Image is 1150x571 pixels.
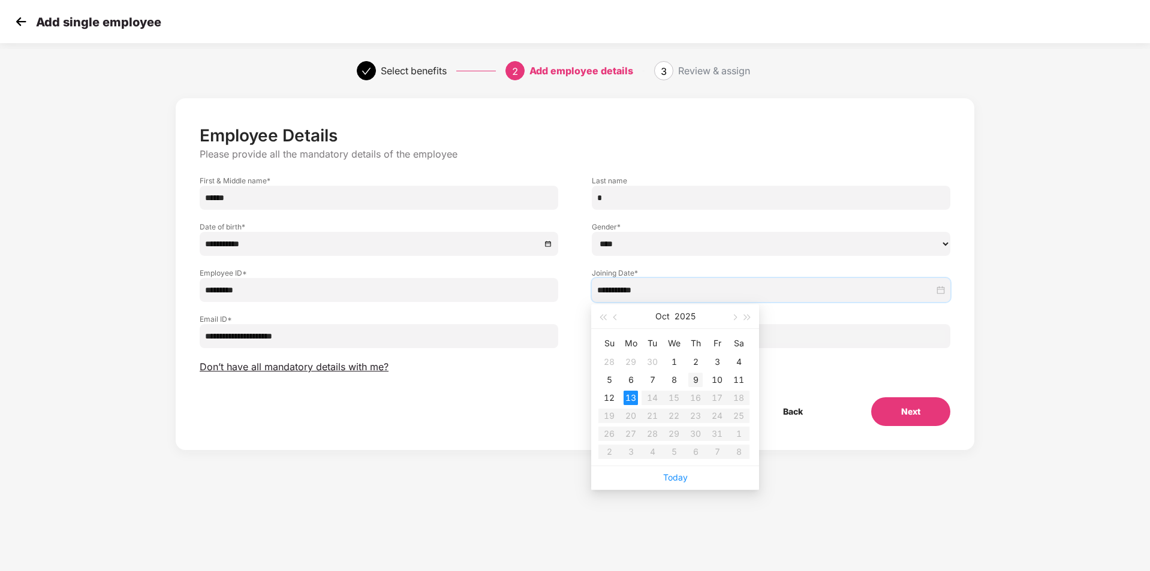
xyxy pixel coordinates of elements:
[728,334,749,353] th: Sa
[706,334,728,353] th: Fr
[675,304,696,328] button: 2025
[200,314,558,324] label: Email ID
[728,371,749,389] td: 2025-10-11
[620,334,642,353] th: Mo
[688,355,703,369] div: 2
[200,176,558,186] label: First & Middle name
[685,371,706,389] td: 2025-10-09
[598,371,620,389] td: 2025-10-05
[602,355,616,369] div: 28
[592,222,950,232] label: Gender
[620,371,642,389] td: 2025-10-06
[624,391,638,405] div: 13
[200,361,389,373] span: Don’t have all mandatory details with me?
[731,355,746,369] div: 4
[871,397,950,426] button: Next
[685,334,706,353] th: Th
[688,373,703,387] div: 9
[592,314,950,324] label: Phone Number
[655,304,670,328] button: Oct
[624,355,638,369] div: 29
[36,15,161,29] p: Add single employee
[753,397,833,426] button: Back
[667,373,681,387] div: 8
[642,334,663,353] th: Tu
[598,334,620,353] th: Su
[710,373,724,387] div: 10
[624,373,638,387] div: 6
[663,353,685,371] td: 2025-10-01
[200,268,558,278] label: Employee ID
[598,353,620,371] td: 2025-09-28
[642,353,663,371] td: 2025-09-30
[200,125,950,146] p: Employee Details
[592,268,950,278] label: Joining Date
[200,222,558,232] label: Date of birth
[678,61,750,80] div: Review & assign
[602,391,616,405] div: 12
[642,371,663,389] td: 2025-10-07
[512,65,518,77] span: 2
[667,355,681,369] div: 1
[663,472,688,482] a: Today
[12,13,30,31] img: svg+xml;base64,PHN2ZyB4bWxucz0iaHR0cDovL3d3dy53My5vcmcvMjAwMC9zdmciIHdpZHRoPSIzMCIgaGVpZ2h0PSIzMC...
[728,353,749,371] td: 2025-10-04
[620,353,642,371] td: 2025-09-29
[706,353,728,371] td: 2025-10-03
[200,148,950,161] p: Please provide all the mandatory details of the employee
[663,334,685,353] th: We
[381,61,447,80] div: Select benefits
[598,389,620,407] td: 2025-10-12
[731,373,746,387] div: 11
[663,371,685,389] td: 2025-10-08
[645,373,660,387] div: 7
[685,353,706,371] td: 2025-10-02
[710,355,724,369] div: 3
[362,67,371,76] span: check
[706,371,728,389] td: 2025-10-10
[602,373,616,387] div: 5
[645,355,660,369] div: 30
[529,61,633,80] div: Add employee details
[620,389,642,407] td: 2025-10-13
[661,65,667,77] span: 3
[592,176,950,186] label: Last name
